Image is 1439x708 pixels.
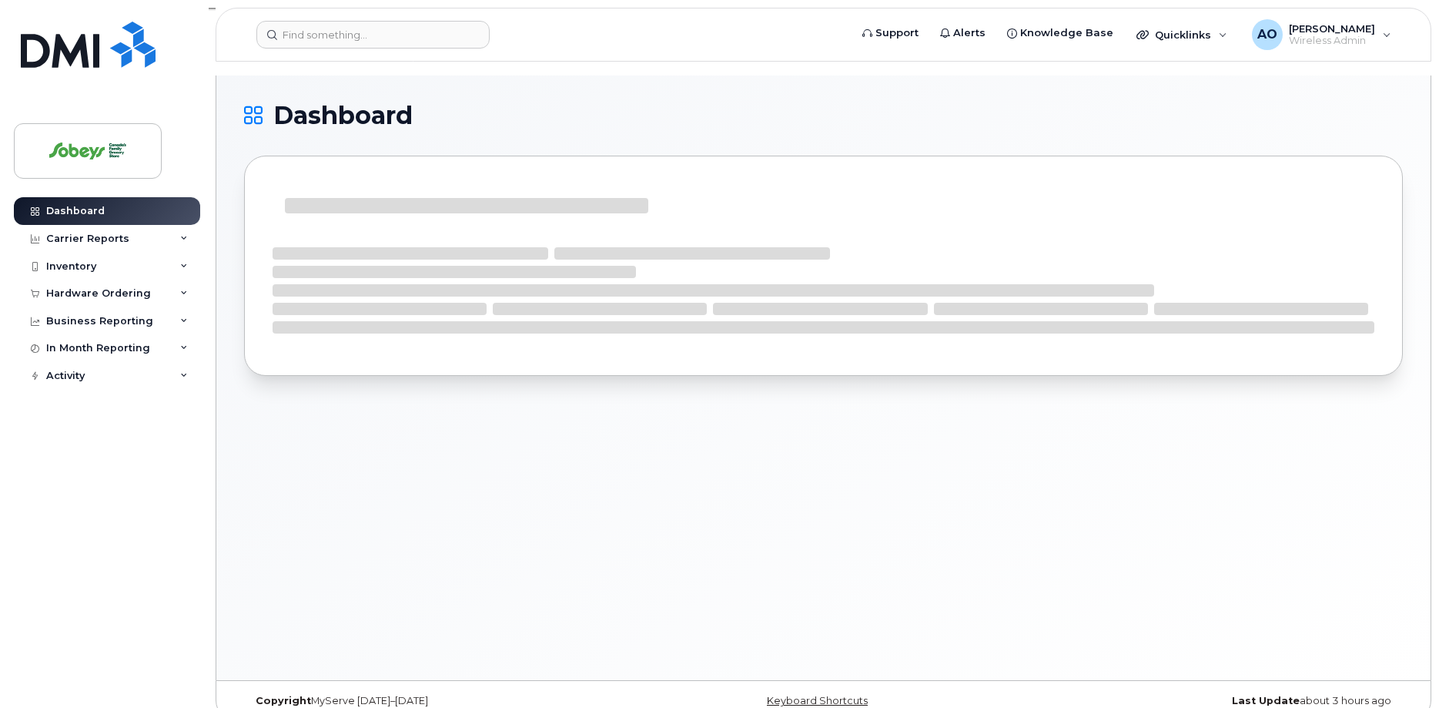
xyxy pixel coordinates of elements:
[1232,695,1300,706] strong: Last Update
[1016,695,1403,707] div: about 3 hours ago
[273,104,413,127] span: Dashboard
[767,695,868,706] a: Keyboard Shortcuts
[256,695,311,706] strong: Copyright
[244,695,631,707] div: MyServe [DATE]–[DATE]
